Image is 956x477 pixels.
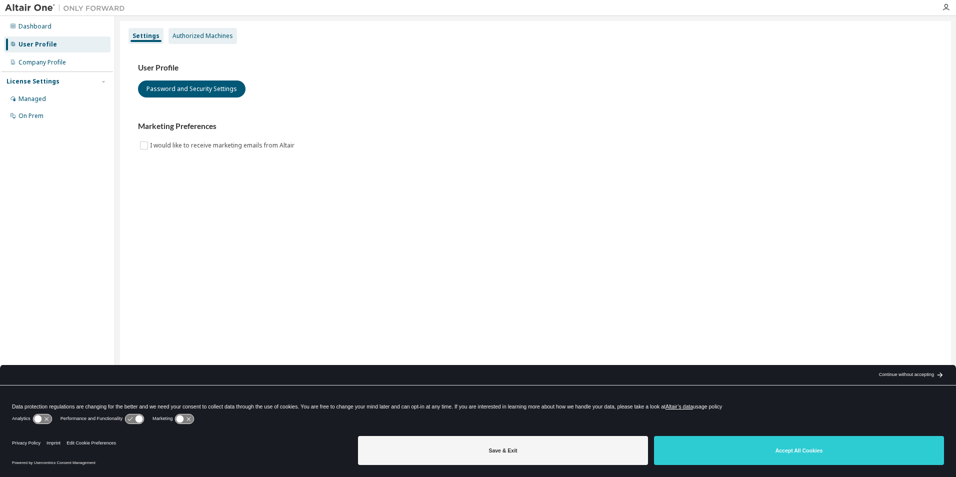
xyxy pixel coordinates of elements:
[18,58,66,66] div: Company Profile
[132,32,159,40] div: Settings
[138,121,933,131] h3: Marketing Preferences
[138,80,245,97] button: Password and Security Settings
[172,32,233,40] div: Authorized Machines
[18,40,57,48] div: User Profile
[5,3,130,13] img: Altair One
[138,63,933,73] h3: User Profile
[18,95,46,103] div: Managed
[150,139,296,151] label: I would like to receive marketing emails from Altair
[18,22,51,30] div: Dashboard
[6,77,59,85] div: License Settings
[18,112,43,120] div: On Prem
